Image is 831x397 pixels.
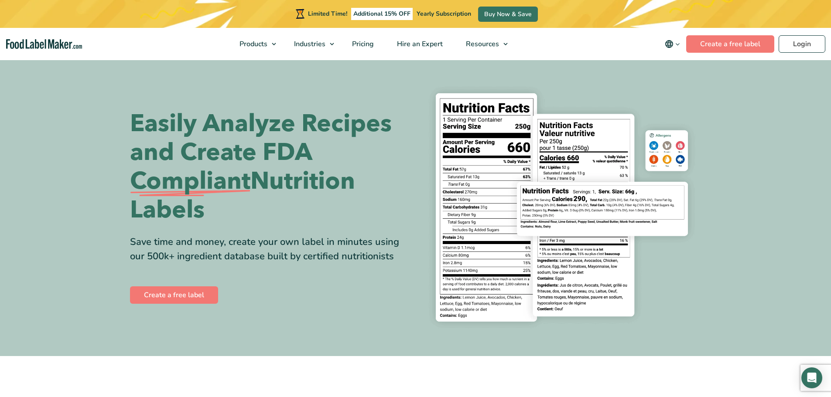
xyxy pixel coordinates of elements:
[779,35,825,53] a: Login
[686,35,774,53] a: Create a free label
[237,39,268,49] span: Products
[130,109,409,224] h1: Easily Analyze Recipes and Create FDA Nutrition Labels
[351,8,413,20] span: Additional 15% OFF
[308,10,347,18] span: Limited Time!
[130,286,218,304] a: Create a free label
[291,39,326,49] span: Industries
[801,367,822,388] div: Open Intercom Messenger
[228,28,280,60] a: Products
[386,28,452,60] a: Hire an Expert
[394,39,444,49] span: Hire an Expert
[349,39,375,49] span: Pricing
[417,10,471,18] span: Yearly Subscription
[130,235,409,264] div: Save time and money, create your own label in minutes using our 500k+ ingredient database built b...
[455,28,512,60] a: Resources
[478,7,538,22] a: Buy Now & Save
[130,167,250,196] span: Compliant
[341,28,383,60] a: Pricing
[463,39,500,49] span: Resources
[283,28,339,60] a: Industries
